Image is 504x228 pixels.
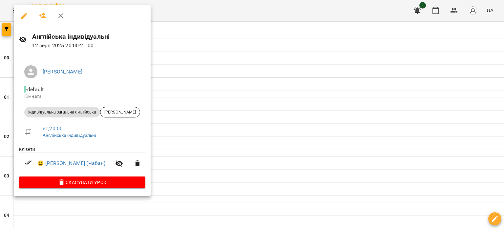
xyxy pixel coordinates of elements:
button: Скасувати Урок [19,176,145,188]
p: Кімната [24,93,140,100]
span: - default [24,86,45,93]
a: 😀 [PERSON_NAME] (Чабан) [37,159,105,167]
h6: Англійська індивідуальні [32,31,145,42]
svg: Візит сплачено [24,159,32,167]
a: [PERSON_NAME] [43,69,82,75]
span: Індивідуальна загальна англійська [24,109,100,115]
ul: Клієнти [19,146,145,176]
span: Скасувати Урок [24,178,140,186]
a: вт , 20:00 [43,125,63,132]
a: Англійська індивідуальні [43,133,96,138]
span: [PERSON_NAME] [100,109,140,115]
div: [PERSON_NAME] [100,107,140,117]
p: 12 серп 2025 20:00 - 21:00 [32,42,145,50]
